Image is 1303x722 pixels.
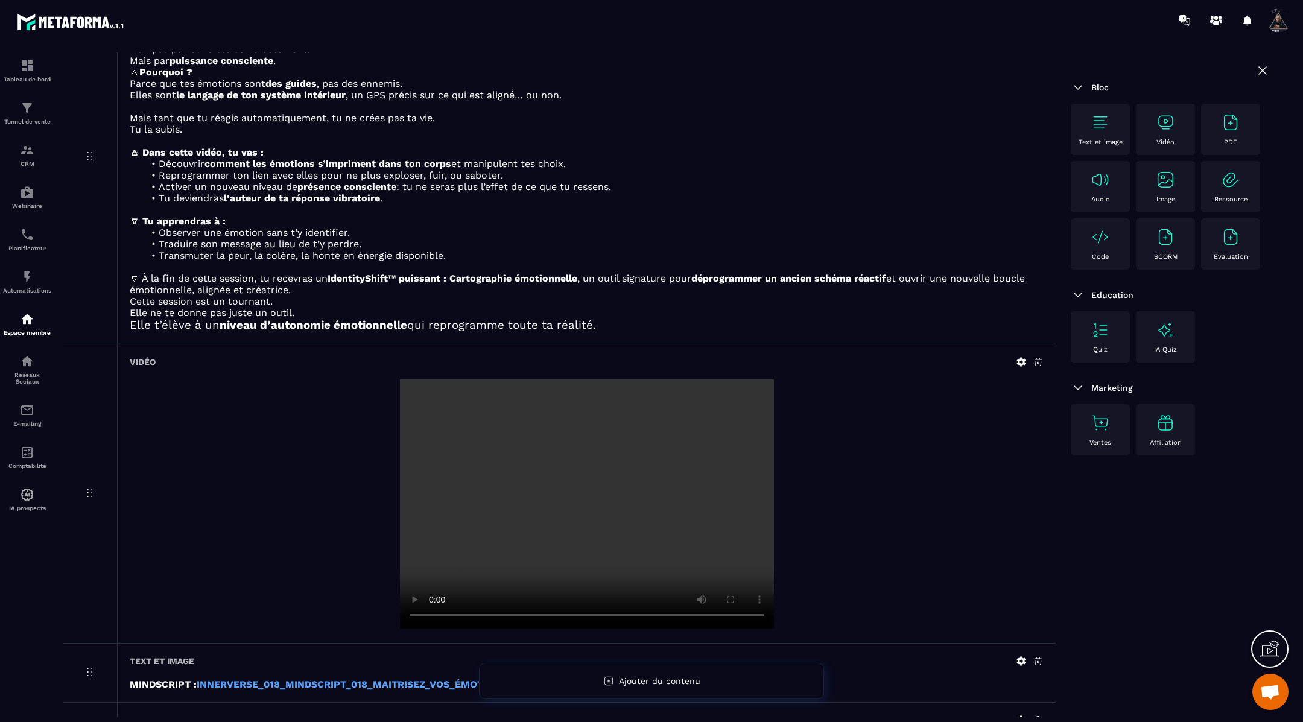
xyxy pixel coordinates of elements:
img: email [20,403,34,417]
p: Code [1092,253,1109,261]
strong: MINDSCRIPT : [130,679,197,690]
p: IA Quiz [1154,346,1177,353]
p: Ressource [1214,195,1248,203]
p: Espace membre [3,329,51,336]
img: automations [20,185,34,200]
p: Vidéo [1156,138,1175,146]
li: Transmuter la peur, la colère, la honte en énergie disponible. [144,250,1044,261]
p: Webinaire [3,203,51,209]
li: Traduire son message au lieu de t’y perdre. [144,238,1044,250]
p: Cette session est un tournant. [130,296,1044,307]
p: E-mailing [3,420,51,427]
img: text-image no-wra [1091,320,1110,340]
a: schedulerschedulerPlanificateur [3,218,51,261]
p: Parce que tes émotions sont , pas des ennemis. [130,78,1044,89]
p: Tableau de bord [3,76,51,83]
img: logo [17,11,125,33]
li: Observer une émotion sans t’y identifier. [144,227,1044,238]
img: social-network [20,354,34,369]
img: scheduler [20,227,34,242]
img: text-image no-wra [1156,227,1175,247]
img: text-image no-wra [1091,227,1110,247]
img: text-image no-wra [1221,227,1240,247]
p: Image [1156,195,1175,203]
img: arrow-down [1071,381,1085,395]
strong: comment les émotions s’impriment dans ton corps [204,158,451,169]
strong: présence consciente [297,181,396,192]
img: formation [20,143,34,157]
a: Ouvrir le chat [1252,674,1289,710]
p: Text et image [1079,138,1123,146]
p: Elles sont , un GPS précis sur ce qui est aligné… ou non. [130,89,1044,101]
img: automations [20,312,34,326]
p: 🜂 [130,66,1044,78]
li: Tu deviendras . [144,192,1044,204]
img: automations [20,270,34,284]
p: 🜃 À la fin de cette session, tu recevras un , un outil signature pour et ouvrir une nouvelle bouc... [130,273,1044,296]
p: Planificateur [3,245,51,252]
img: arrow-down [1071,80,1085,95]
p: Tunnel de vente [3,118,51,125]
span: Bloc [1091,83,1109,92]
strong: IdentityShift™ puissant : Cartographie émotionnelle [328,273,577,284]
p: Quiz [1093,346,1108,353]
strong: niveau d’autonomie émotionnelle [220,318,407,332]
strong: le langage de ton système intérieur [176,89,346,101]
img: arrow-down [1071,288,1085,302]
a: automationsautomationsAutomatisations [3,261,51,303]
img: formation [20,101,34,115]
span: Ajouter du contenu [619,676,700,686]
img: accountant [20,445,34,460]
p: Tu la subis. [130,124,1044,135]
a: accountantaccountantComptabilité [3,436,51,478]
p: Elle ne te donne pas juste un outil. [130,307,1044,318]
p: Évaluation [1214,253,1248,261]
p: Audio [1091,195,1110,203]
li: Activer un nouveau niveau de : tu ne seras plus l’effet de ce que tu ressens. [144,181,1044,192]
p: PDF [1224,138,1237,146]
h6: Vidéo [130,357,156,367]
p: Affiliation [1150,439,1182,446]
img: text-image no-wra [1091,113,1110,132]
a: formationformationCRM [3,134,51,176]
a: formationformationTableau de bord [3,49,51,92]
p: SCORM [1154,253,1178,261]
strong: puissance consciente [170,55,273,66]
a: automationsautomationsWebinaire [3,176,51,218]
p: Comptabilité [3,463,51,469]
p: Ventes [1089,439,1111,446]
strong: Pourquoi ? [139,66,192,78]
h6: Text et image [130,656,194,666]
p: Réseaux Sociaux [3,372,51,385]
li: Découvrir et manipulent tes choix. [144,158,1044,169]
strong: 🜄 Tu apprendras à : [130,215,226,227]
h3: Elle t’élève à un qui reprogramme toute ta réalité. [130,318,1044,332]
span: Marketing [1091,383,1133,393]
strong: l’auteur de ta réponse vibratoire [224,192,380,204]
p: Automatisations [3,287,51,294]
img: text-image no-wra [1156,113,1175,132]
img: text-image [1156,320,1175,340]
span: Education [1091,290,1133,300]
img: text-image no-wra [1221,170,1240,189]
img: text-image no-wra [1091,170,1110,189]
a: social-networksocial-networkRéseaux Sociaux [3,345,51,394]
p: IA prospects [3,505,51,511]
p: CRM [3,160,51,167]
p: Mais par . [130,55,1044,66]
a: INNERVERSE_018_MINDSCRIPT_018_MAITRISEZ_VOS_ÉMOTIONS [197,679,507,690]
img: automations [20,487,34,502]
img: text-image [1156,413,1175,432]
img: text-image no-wra [1221,113,1240,132]
a: formationformationTunnel de vente [3,92,51,134]
li: Reprogrammer ton lien avec elles pour ne plus exploser, fuir, ou saboter. [144,169,1044,181]
strong: des guides [265,78,317,89]
a: emailemailE-mailing [3,394,51,436]
strong: 🜁 Dans cette vidéo, tu vas : [130,147,264,158]
a: automationsautomationsEspace membre [3,303,51,345]
img: text-image no-wra [1156,170,1175,189]
img: formation [20,59,34,73]
p: Mais tant que tu réagis automatiquement, tu ne crées pas ta vie. [130,112,1044,124]
img: text-image no-wra [1091,413,1110,432]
